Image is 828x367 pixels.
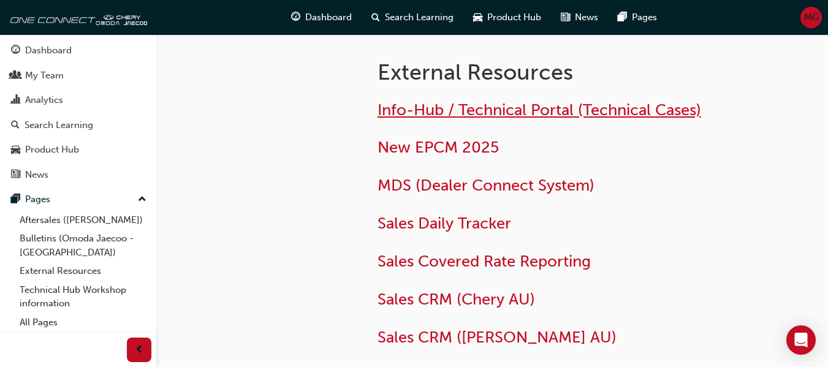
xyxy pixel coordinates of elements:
[5,188,151,211] button: Pages
[800,7,822,28] button: MG
[138,192,146,208] span: up-icon
[25,69,64,83] div: My Team
[5,89,151,112] a: Analytics
[551,5,608,30] a: news-iconNews
[25,192,50,206] div: Pages
[786,325,816,355] div: Open Intercom Messenger
[305,10,352,25] span: Dashboard
[463,5,551,30] a: car-iconProduct Hub
[6,5,147,29] img: oneconnect
[487,10,541,25] span: Product Hub
[608,5,667,30] a: pages-iconPages
[25,118,93,132] div: Search Learning
[291,10,300,25] span: guage-icon
[378,252,591,271] a: Sales Covered Rate Reporting
[5,114,151,137] a: Search Learning
[378,290,535,309] a: Sales CRM (Chery AU)
[5,138,151,161] a: Product Hub
[362,5,463,30] a: search-iconSearch Learning
[378,214,511,233] a: Sales Daily Tracker
[371,10,380,25] span: search-icon
[804,10,819,25] span: MG
[5,164,151,186] a: News
[5,37,151,188] button: DashboardMy TeamAnalyticsSearch LearningProduct HubNews
[473,10,482,25] span: car-icon
[25,44,72,58] div: Dashboard
[25,143,79,157] div: Product Hub
[15,313,151,332] a: All Pages
[15,281,151,313] a: Technical Hub Workshop information
[25,168,48,182] div: News
[632,10,657,25] span: Pages
[15,262,151,281] a: External Resources
[11,145,20,156] span: car-icon
[378,59,735,86] h1: External Resources
[281,5,362,30] a: guage-iconDashboard
[561,10,570,25] span: news-icon
[11,194,20,205] span: pages-icon
[5,39,151,62] a: Dashboard
[378,100,701,119] a: Info-Hub / Technical Portal (Technical Cases)
[11,45,20,56] span: guage-icon
[378,328,617,347] a: Sales CRM ([PERSON_NAME] AU)
[385,10,454,25] span: Search Learning
[618,10,627,25] span: pages-icon
[15,211,151,230] a: Aftersales ([PERSON_NAME])
[11,95,20,106] span: chart-icon
[135,342,144,358] span: prev-icon
[11,70,20,81] span: people-icon
[378,138,499,157] a: New EPCM 2025
[15,229,151,262] a: Bulletins (Omoda Jaecoo - [GEOGRAPHIC_DATA])
[11,120,20,131] span: search-icon
[378,176,594,195] a: MDS (Dealer Connect System)
[575,10,598,25] span: News
[5,64,151,87] a: My Team
[11,170,20,181] span: news-icon
[25,93,63,107] div: Analytics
